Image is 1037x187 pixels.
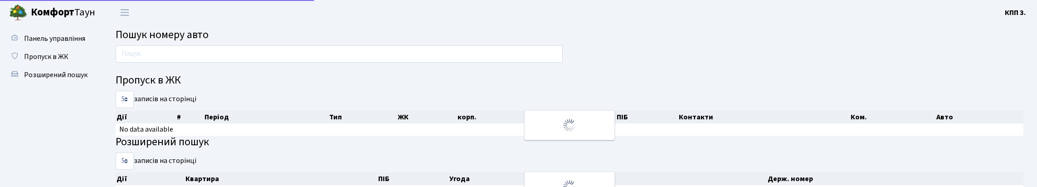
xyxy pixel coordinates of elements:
[116,153,134,170] select: записів на сторінці
[116,111,176,123] th: Дії
[448,172,570,185] th: Угода
[185,172,377,185] th: Квартира
[116,74,1023,87] h4: Пропуск в ЖК
[116,91,134,108] select: записів на сторінці
[31,5,74,20] b: Комфорт
[767,172,1023,185] th: Держ. номер
[5,66,95,84] a: Розширений пошук
[113,5,136,20] button: Переключити навігацію
[116,172,185,185] th: Дії
[616,111,678,123] th: ПІБ
[678,111,850,123] th: Контакти
[570,172,767,185] th: Контакти
[116,27,209,43] span: Пошук номеру авто
[850,111,935,123] th: Ком.
[5,48,95,66] a: Пропуск в ЖК
[1005,7,1026,18] a: КПП 3.
[562,118,577,133] img: Обробка...
[116,123,1023,136] td: No data available
[176,111,204,123] th: #
[116,91,196,108] label: записів на сторінці
[1005,8,1026,18] b: КПП 3.
[116,136,1023,149] h4: Розширений пошук
[5,30,95,48] a: Панель управління
[935,111,1023,123] th: Авто
[377,172,449,185] th: ПІБ
[204,111,328,123] th: Період
[116,45,563,63] input: Пошук
[24,34,85,44] span: Панель управління
[9,4,27,22] img: logo.png
[397,111,457,123] th: ЖК
[457,111,555,123] th: корп.
[24,52,68,62] span: Пропуск в ЖК
[24,70,88,80] span: Розширений пошук
[116,153,196,170] label: записів на сторінці
[31,5,95,20] span: Таун
[328,111,397,123] th: Тип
